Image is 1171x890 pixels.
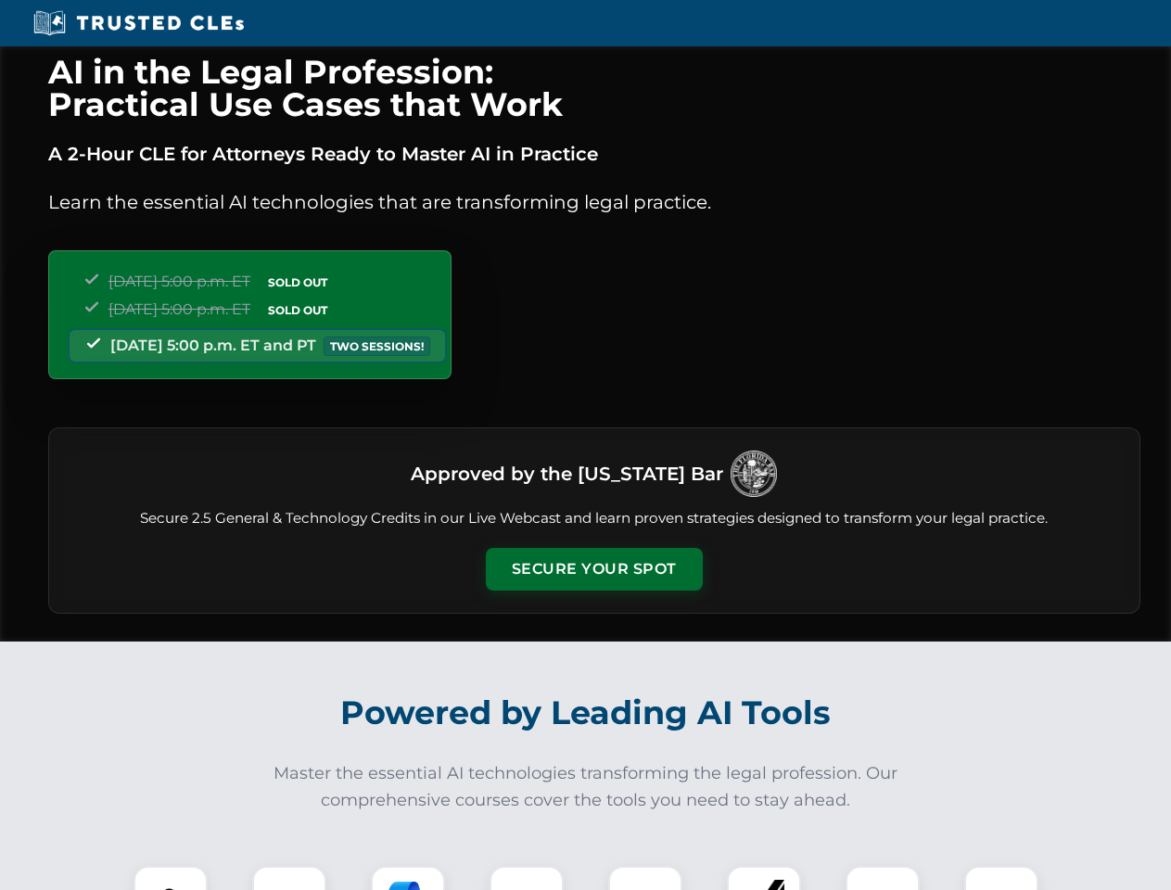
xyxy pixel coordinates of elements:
h2: Powered by Leading AI Tools [72,680,1100,745]
p: Secure 2.5 General & Technology Credits in our Live Webcast and learn proven strategies designed ... [71,508,1117,529]
button: Secure Your Spot [486,548,703,591]
p: Learn the essential AI technologies that are transforming legal practice. [48,187,1140,217]
h3: Approved by the [US_STATE] Bar [411,457,723,490]
span: SOLD OUT [261,273,334,292]
h1: AI in the Legal Profession: Practical Use Cases that Work [48,56,1140,121]
p: A 2-Hour CLE for Attorneys Ready to Master AI in Practice [48,139,1140,169]
p: Master the essential AI technologies transforming the legal profession. Our comprehensive courses... [261,760,910,814]
img: Trusted CLEs [28,9,249,37]
span: [DATE] 5:00 p.m. ET [108,300,250,318]
span: [DATE] 5:00 p.m. ET [108,273,250,290]
img: Logo [731,451,777,497]
span: SOLD OUT [261,300,334,320]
